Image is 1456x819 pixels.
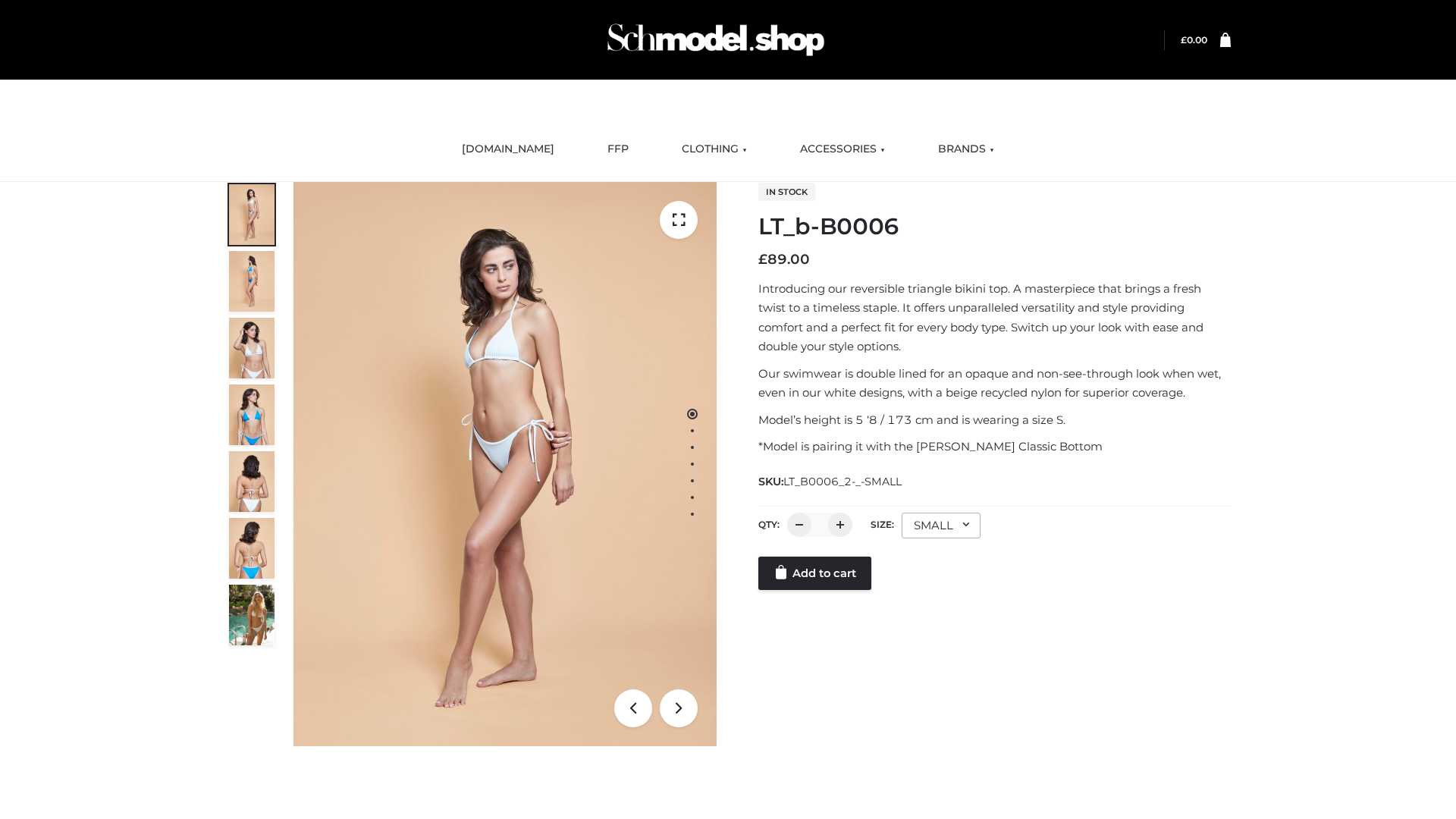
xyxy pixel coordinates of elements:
img: ArielClassicBikiniTop_CloudNine_AzureSky_OW114ECO_8-scaled.jpg [229,518,275,579]
p: *Model is pairing it with the [PERSON_NAME] Classic Bottom [758,437,1231,457]
label: Size: [871,519,894,530]
a: [DOMAIN_NAME] [450,133,566,166]
bdi: 0.00 [1181,34,1207,45]
a: Add to cart [758,557,871,590]
a: CLOTHING [670,133,758,166]
span: LT_B0006_2-_-SMALL [783,475,902,488]
a: FFP [596,133,640,166]
img: ArielClassicBikiniTop_CloudNine_AzureSky_OW114ECO_1 [293,182,717,746]
p: Our swimwear is double lined for an opaque and non-see-through look when wet, even in our white d... [758,364,1231,403]
img: ArielClassicBikiniTop_CloudNine_AzureSky_OW114ECO_2-scaled.jpg [229,251,275,312]
span: In stock [758,183,815,201]
img: ArielClassicBikiniTop_CloudNine_AzureSky_OW114ECO_1-scaled.jpg [229,184,275,245]
div: SMALL [902,513,981,538]
span: £ [1181,34,1187,45]
label: QTY: [758,519,780,530]
a: ACCESSORIES [789,133,896,166]
p: Model’s height is 5 ‘8 / 173 cm and is wearing a size S. [758,410,1231,430]
a: £0.00 [1181,34,1207,45]
p: Introducing our reversible triangle bikini top. A masterpiece that brings a fresh twist to a time... [758,279,1231,356]
h1: LT_b-B0006 [758,213,1231,240]
img: ArielClassicBikiniTop_CloudNine_AzureSky_OW114ECO_4-scaled.jpg [229,384,275,445]
img: ArielClassicBikiniTop_CloudNine_AzureSky_OW114ECO_7-scaled.jpg [229,451,275,512]
bdi: 89.00 [758,251,810,268]
img: ArielClassicBikiniTop_CloudNine_AzureSky_OW114ECO_3-scaled.jpg [229,318,275,378]
img: Arieltop_CloudNine_AzureSky2.jpg [229,585,275,645]
span: £ [758,251,767,268]
img: Schmodel Admin 964 [602,10,830,70]
a: BRANDS [927,133,1006,166]
span: SKU: [758,472,903,491]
